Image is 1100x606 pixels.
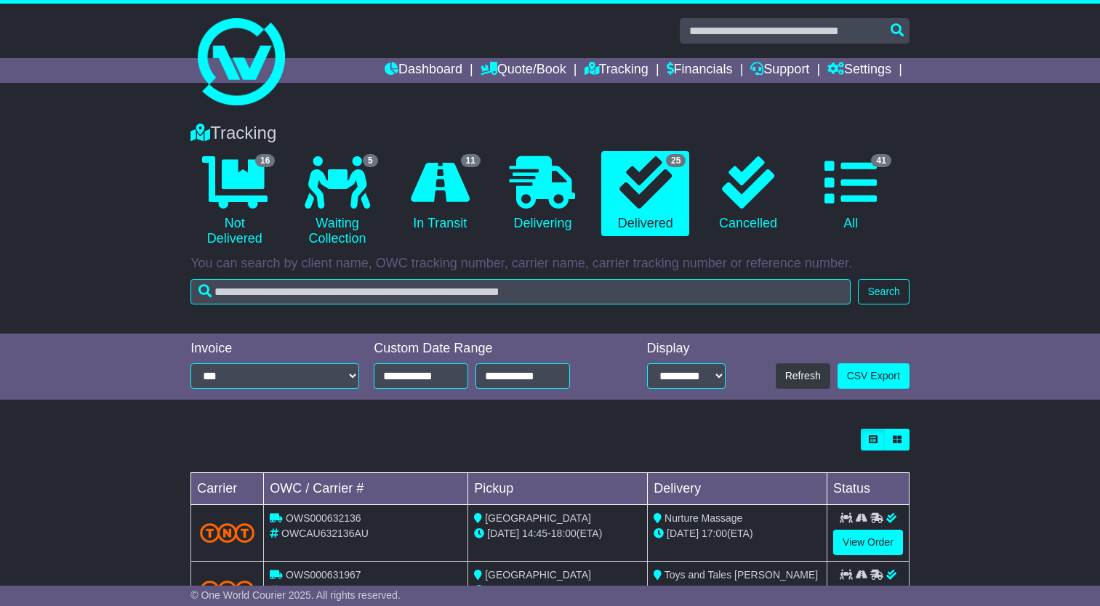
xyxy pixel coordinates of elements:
[667,58,733,83] a: Financials
[200,581,254,600] img: TNT_Domestic.png
[200,523,254,543] img: TNT_Domestic.png
[474,526,641,541] div: - (ETA)
[468,473,648,505] td: Pickup
[522,584,547,596] span: 11:30
[485,569,591,581] span: [GEOGRAPHIC_DATA]
[191,473,264,505] td: Carrier
[374,341,603,357] div: Custom Date Range
[704,151,792,237] a: Cancelled
[654,526,821,541] div: (ETA)
[666,154,686,167] span: 25
[665,512,742,524] span: Nurture Massage
[838,363,910,389] a: CSV Export
[183,123,917,144] div: Tracking
[286,569,361,581] span: OWS000631967
[807,151,895,237] a: 41 All
[601,151,689,237] a: 25 Delivered
[647,341,726,357] div: Display
[190,589,401,601] span: © One World Courier 2025. All rights reserved.
[499,151,587,237] a: Delivering
[255,154,275,167] span: 16
[461,154,481,167] span: 11
[654,569,818,596] span: Toys and Tales [PERSON_NAME] [PERSON_NAME]
[264,473,468,505] td: OWC / Carrier #
[487,584,519,596] span: [DATE]
[827,58,891,83] a: Settings
[551,528,577,539] span: 18:00
[827,473,910,505] td: Status
[702,528,727,539] span: 17:00
[871,154,891,167] span: 41
[648,473,827,505] td: Delivery
[190,151,278,252] a: 16 Not Delivered
[481,58,566,83] a: Quote/Book
[776,363,830,389] button: Refresh
[858,279,909,304] button: Search
[281,528,369,539] span: OWCAU632136AU
[286,512,361,524] span: OWS000632136
[585,58,649,83] a: Tracking
[190,341,359,357] div: Invoice
[396,151,484,237] a: 11 In Transit
[190,256,910,272] p: You can search by client name, OWC tracking number, carrier name, carrier tracking number or refe...
[485,512,591,524] span: [GEOGRAPHIC_DATA]
[522,528,547,539] span: 14:45
[281,584,369,596] span: OWCAU631967AU
[363,154,378,167] span: 5
[385,58,462,83] a: Dashboard
[293,151,381,252] a: 5 Waiting Collection
[833,530,903,555] a: View Order
[474,583,641,598] div: - (ETA)
[667,528,699,539] span: [DATE]
[750,58,809,83] a: Support
[551,584,577,596] span: 18:00
[487,528,519,539] span: [DATE]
